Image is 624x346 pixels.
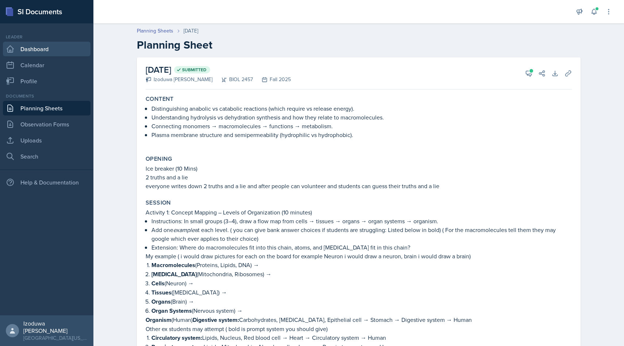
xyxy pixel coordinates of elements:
[151,288,172,297] strong: Tissues
[151,270,197,278] strong: [MEDICAL_DATA]
[151,104,572,113] p: Distinguishing anabolic vs catabolic reactions (which require vs release energy).
[146,76,212,83] div: Izoduwa [PERSON_NAME]
[3,133,90,148] a: Uploads
[146,324,572,333] p: Other ex students may attempt ( bold is prompt system you should give)
[151,279,572,288] p: (Neuron) →
[137,38,581,52] h2: Planning Sheet
[151,225,572,243] p: Add one at each level. ( you can give bank answer choices if students are struggling: Listed belo...
[146,252,572,261] p: My example ( i would draw pictures for each on the board for example Neuron i would draw a neuron...
[184,27,198,35] div: [DATE]
[3,101,90,115] a: Planning Sheets
[3,34,90,40] div: Leader
[253,76,291,83] div: Fall 2025
[173,226,195,234] em: example
[3,149,90,164] a: Search
[151,334,202,342] strong: Circulatory system:
[151,261,195,269] strong: Macromolecules
[3,42,90,56] a: Dashboard
[151,279,165,288] strong: Cells
[193,316,239,324] strong: Digestive system:
[146,182,572,190] p: everyone writes down 2 truths and a lie and after people can volunteer and students can guess the...
[151,113,572,122] p: Understanding hydrolysis vs dehydration synthesis and how they relate to macromolecules.
[137,27,173,35] a: Planning Sheets
[146,164,572,173] p: Ice breaker (10 Mins)
[146,173,572,182] p: 2 truths and a lie
[151,306,572,315] p: (Nervous system) →
[3,58,90,72] a: Calendar
[182,67,207,73] span: Submitted
[3,93,90,99] div: Documents
[151,288,572,297] p: ([MEDICAL_DATA]) →
[146,155,172,163] label: Opening
[3,117,90,132] a: Observation Forms
[151,217,572,225] p: Instructions: In small groups (3–4), draw a flow map from cells → tissues → organs → organ system...
[3,74,90,88] a: Profile
[146,199,171,206] label: Session
[151,130,572,139] p: Plasma membrane structure and semipermeability (hydrophilic vs hydrophobic).
[212,76,253,83] div: BIOL 2457
[151,270,572,279] p: (Mitochondria, Ribosomes) →
[151,243,572,252] p: Extension: Where do macromolecules fit into this chain, atoms, and [MEDICAL_DATA] fit in this chain?
[151,307,192,315] strong: Organ Systems
[146,315,572,324] p: (Human) Carbohydrates, [MEDICAL_DATA], Epithelial cell → Stomach → Digestive system → Human
[146,208,572,217] p: Activity 1: Concept Mapping – Levels of Organization (10 minutes)
[151,297,572,306] p: (Brain) →
[151,261,572,270] p: (Proteins, Lipids, DNA) →
[146,63,291,76] h2: [DATE]
[3,175,90,190] div: Help & Documentation
[146,316,172,324] strong: Organism
[151,297,171,306] strong: Organs
[151,122,572,130] p: Connecting monomers → macromolecules → functions → metabolism.
[151,333,572,342] p: Lipids, Nucleus, Red blood cell → Heart → Circulatory system → Human
[23,320,88,334] div: Izoduwa [PERSON_NAME]
[23,334,88,342] div: [GEOGRAPHIC_DATA][US_STATE]
[146,95,174,103] label: Content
